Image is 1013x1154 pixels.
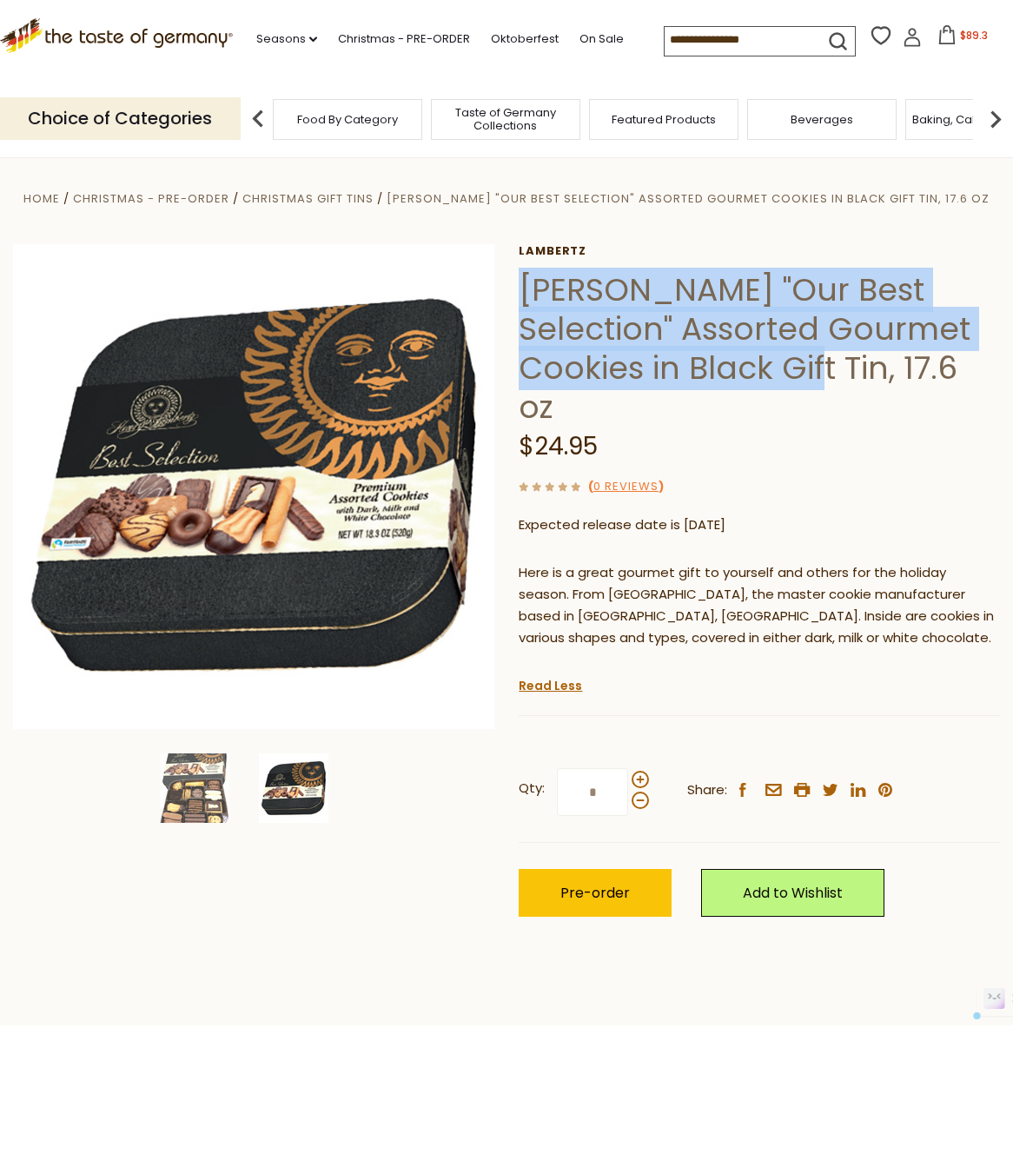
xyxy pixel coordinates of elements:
[519,270,1000,427] h1: [PERSON_NAME] "Our Best Selection" Assorted Gourmet Cookies in Black Gift Tin, 17.6 oz
[519,869,672,917] button: Pre-order
[387,190,990,207] a: [PERSON_NAME] "Our Best Selection" Assorted Gourmet Cookies in Black Gift Tin, 17.6 oz
[701,869,884,917] a: Add to Wishlist
[436,106,575,132] a: Taste of Germany Collections
[579,30,624,49] a: On Sale
[593,478,659,496] a: 0 Reviews
[73,190,229,207] a: Christmas - PRE-ORDER
[519,562,1000,649] p: Here is a great gourmet gift to yourself and others for the holiday season. From [GEOGRAPHIC_DATA...
[791,113,853,126] a: Beverages
[23,190,60,207] a: Home
[259,753,328,823] img: Lambertz "Our Best Selection" Assorted Gourmet Cookies in Black Gift Tin, 17.6 oz
[519,514,1000,536] p: Expected release date is [DATE]
[519,677,582,694] a: Read Less
[687,779,727,801] span: Share:
[519,244,1000,258] a: Lambertz
[256,30,317,49] a: Seasons
[978,102,1013,136] img: next arrow
[560,883,630,903] span: Pre-order
[297,113,398,126] a: Food By Category
[612,113,716,126] a: Featured Products
[519,429,598,463] span: $24.95
[13,244,494,726] img: Lambertz "Our Best Selection" Assorted Gourmet Cookies in Black Gift Tin, 17.6 oz
[338,30,470,49] a: Christmas - PRE-ORDER
[960,28,988,43] span: $89.3
[588,478,664,494] span: ( )
[925,25,999,51] button: $89.3
[160,753,229,823] img: Lambertz "Our Best Selection" Assorted Gourmet Cookies in Black Gift Tin, 17.6 oz
[242,190,374,207] a: Christmas Gift Tins
[241,102,275,136] img: previous arrow
[491,30,559,49] a: Oktoberfest
[557,768,628,816] input: Qty:
[519,778,545,799] strong: Qty:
